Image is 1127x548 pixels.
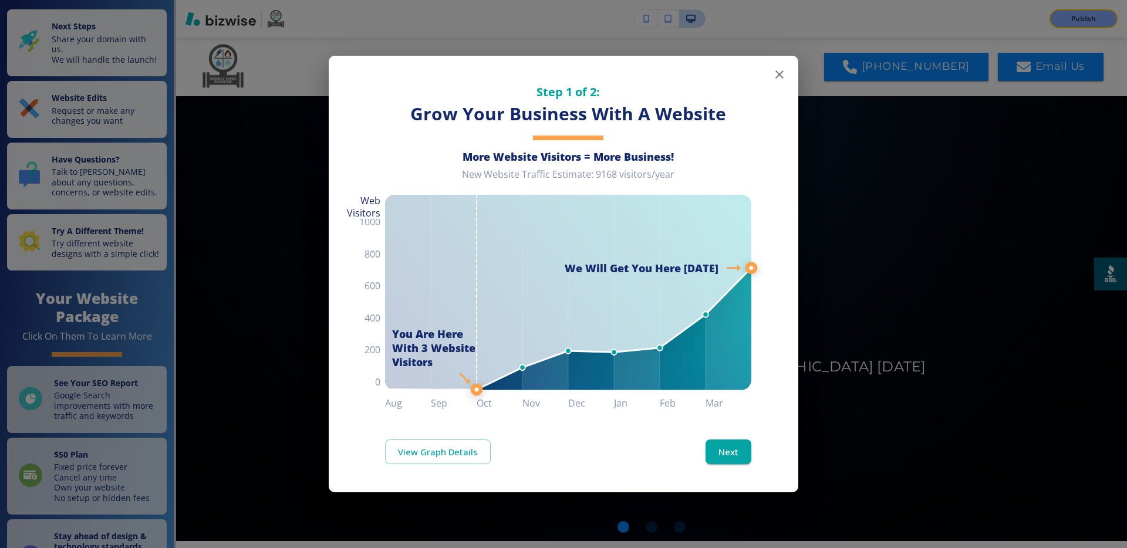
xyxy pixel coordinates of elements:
[568,395,614,411] h6: Dec
[385,84,751,100] h5: Step 1 of 2:
[477,395,522,411] h6: Oct
[385,102,751,126] h3: Grow Your Business With A Website
[385,395,431,411] h6: Aug
[431,395,477,411] h6: Sep
[706,439,751,464] button: Next
[385,150,751,164] h6: More Website Visitors = More Business!
[614,395,660,411] h6: Jan
[660,395,706,411] h6: Feb
[706,395,751,411] h6: Mar
[522,395,568,411] h6: Nov
[385,439,491,464] a: View Graph Details
[385,168,751,190] div: New Website Traffic Estimate: 9168 visitors/year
